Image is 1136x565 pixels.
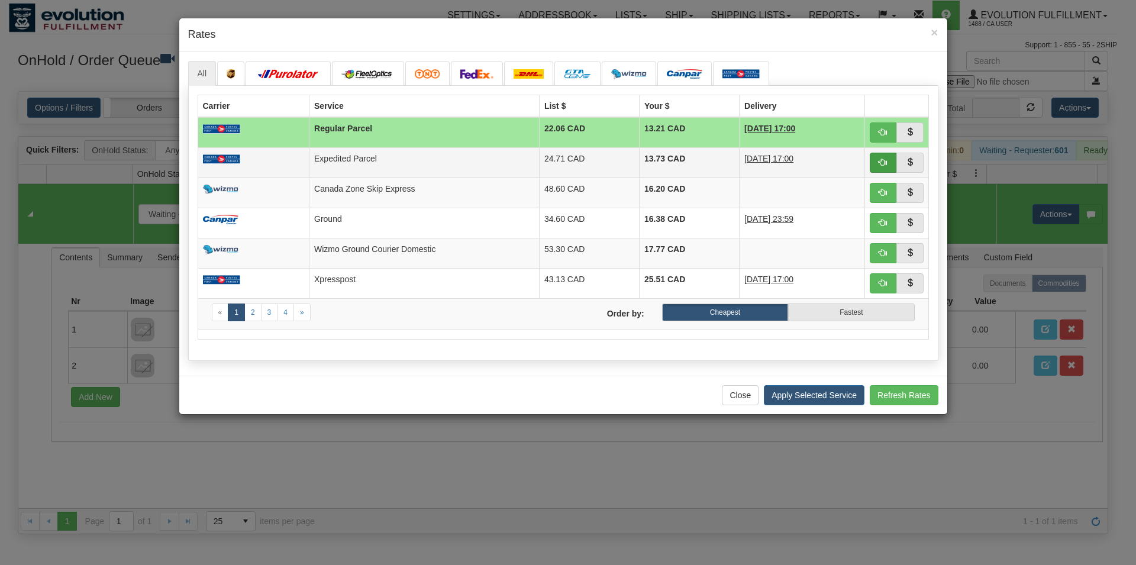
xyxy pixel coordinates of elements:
[640,268,740,298] td: 25.51 CAD
[277,304,294,321] a: 4
[611,69,647,79] img: wizmo.png
[341,69,395,79] img: CarrierLogo_10182.png
[640,177,740,208] td: 16.20 CAD
[722,69,760,79] img: Canada_post.png
[309,177,540,208] td: Canada Zone Skip Express
[744,154,793,163] span: [DATE] 17:00
[640,147,740,177] td: 13.73 CAD
[640,117,740,148] td: 13.21 CAD
[198,95,309,117] th: Carrier
[539,95,639,117] th: List $
[218,308,222,317] span: «
[931,25,938,39] span: ×
[203,154,240,164] img: Canada_post.png
[212,304,229,321] a: Previous
[188,61,217,86] a: All
[293,304,311,321] a: Next
[203,245,238,254] img: wizmo.png
[309,147,540,177] td: Expedited Parcel
[460,69,493,79] img: FedEx.png
[564,69,591,79] img: CarrierLogo_10191.png
[203,185,238,194] img: wizmo.png
[539,147,639,177] td: 24.71 CAD
[640,208,740,238] td: 16.38 CAD
[255,69,321,79] img: purolator.png
[788,304,914,321] label: Fastest
[740,268,864,298] td: 2 Days
[870,385,938,405] button: Refresh Rates
[227,69,235,79] img: ups.png
[203,215,238,224] img: campar.png
[740,208,864,238] td: 2 Days
[931,26,938,38] button: Close
[539,238,639,268] td: 53.30 CAD
[539,208,639,238] td: 34.60 CAD
[228,304,245,321] a: 1
[640,95,740,117] th: Your $
[415,69,440,79] img: tnt.png
[667,69,702,79] img: campar.png
[539,268,639,298] td: 43.13 CAD
[300,308,304,317] span: »
[188,27,938,43] h4: Rates
[640,238,740,268] td: 17.77 CAD
[539,117,639,148] td: 22.06 CAD
[309,268,540,298] td: Xpresspost
[309,95,540,117] th: Service
[740,147,864,177] td: 2 Days
[539,177,639,208] td: 48.60 CAD
[744,214,793,224] span: [DATE] 23:59
[203,124,240,134] img: Canada_post.png
[740,95,864,117] th: Delivery
[514,69,544,79] img: dhl.png
[744,124,795,133] span: [DATE] 17:00
[662,304,788,321] label: Cheapest
[309,238,540,268] td: Wizmo Ground Courier Domestic
[563,304,653,319] label: Order by:
[309,117,540,148] td: Regular Parcel
[764,385,864,405] button: Apply Selected Service
[203,275,240,285] img: Canada_post.png
[309,208,540,238] td: Ground
[261,304,278,321] a: 3
[722,385,759,405] button: Close
[740,117,864,148] td: 3 Days
[244,304,262,321] a: 2
[744,275,793,284] span: [DATE] 17:00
